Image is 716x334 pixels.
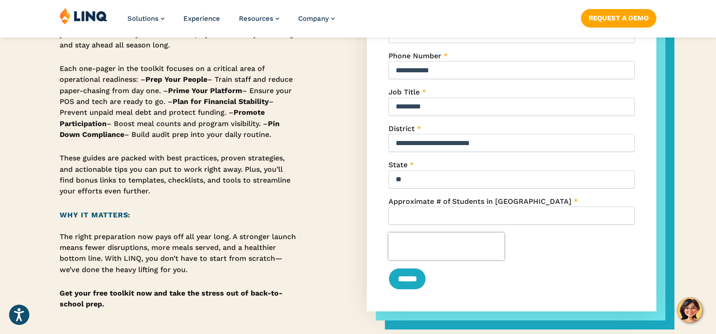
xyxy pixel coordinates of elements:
nav: Primary Navigation [127,7,335,37]
p: Each one-pager in the toolkit focuses on a critical area of operational readiness: – – Train staf... [60,63,298,140]
img: LINQ | K‑12 Software [60,7,108,24]
a: Experience [183,14,220,23]
strong: Get your free toolkit now and take the stress out of back-to-school prep. [60,289,282,308]
span: Company [298,14,329,23]
button: Hello, have a question? Let’s chat. [677,297,702,323]
strong: Prep Your People [145,75,207,84]
h2: Why It Matters: [60,210,298,221]
a: Request a Demo [581,9,656,27]
strong: Plan for Financial Stability [173,97,269,106]
p: These guides are packed with best practices, proven strategies, and actionable tips you can put t... [60,153,298,197]
p: The right preparation now pays off all year long. A stronger launch means fewer disruptions, more... [60,231,298,275]
span: Phone Number [388,52,441,60]
a: Company [298,14,335,23]
span: Solutions [127,14,159,23]
span: Approximate # of Students in [GEOGRAPHIC_DATA] [388,197,571,206]
span: District [388,124,415,133]
strong: Prime Your Platform [168,86,242,95]
a: Solutions [127,14,164,23]
span: Resources [239,14,273,23]
span: Job Title [388,88,420,96]
a: Resources [239,14,279,23]
nav: Button Navigation [581,7,656,27]
iframe: reCAPTCHA [388,233,504,260]
strong: Promote Participation [60,108,265,127]
span: State [388,160,407,169]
